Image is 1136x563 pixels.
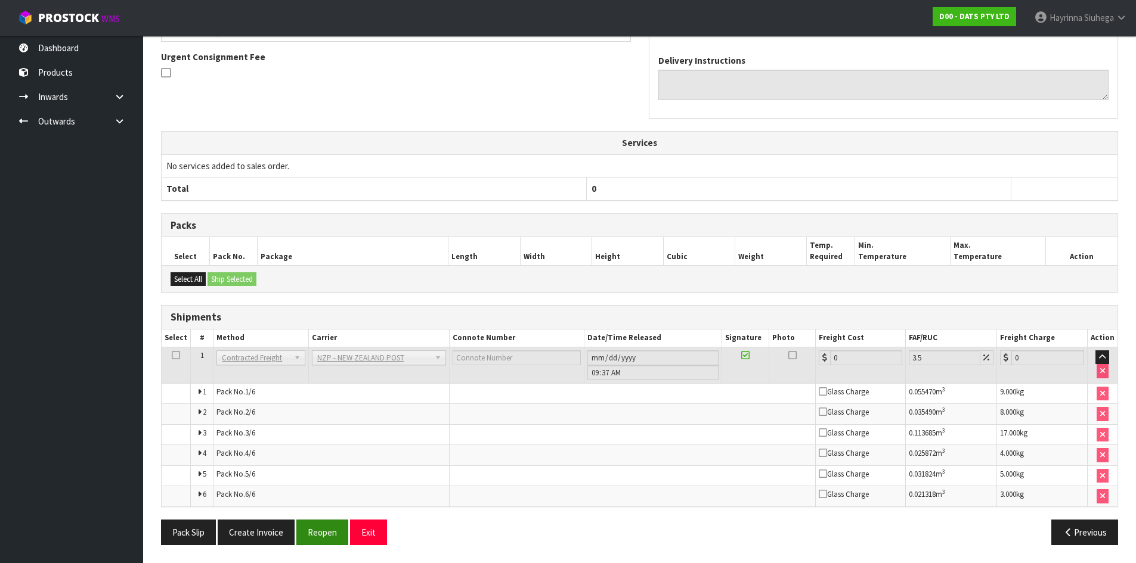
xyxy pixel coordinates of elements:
[257,237,448,265] th: Package
[453,350,581,365] input: Connote Number
[1087,329,1118,347] th: Action
[245,428,255,438] span: 3/6
[1000,428,1020,438] span: 17.000
[819,387,869,397] span: Glass Charge
[658,54,745,67] label: Delivery Instructions
[819,428,869,438] span: Glass Charge
[819,448,869,458] span: Glass Charge
[769,329,816,347] th: Photo
[245,448,255,458] span: 4/6
[213,404,450,425] td: Pack No.
[1000,407,1016,417] span: 8.000
[830,350,903,365] input: Freight Cost
[308,329,449,347] th: Carrier
[1084,12,1114,23] span: Siuhega
[38,10,99,26] span: ProStock
[807,237,855,265] th: Temp. Required
[997,445,1088,466] td: kg
[203,489,206,499] span: 6
[906,445,997,466] td: m
[1051,520,1118,545] button: Previous
[942,468,945,475] sup: 3
[171,272,206,287] button: Select All
[213,445,450,466] td: Pack No.
[997,424,1088,445] td: kg
[906,404,997,425] td: m
[161,520,216,545] button: Pack Slip
[245,469,255,479] span: 5/6
[18,10,33,25] img: cube-alt.png
[162,237,209,265] th: Select
[161,51,265,63] label: Urgent Consignment Fee
[191,329,213,347] th: #
[203,469,206,479] span: 5
[906,465,997,486] td: m
[942,447,945,455] sup: 3
[222,351,289,365] span: Contracted Freight
[350,520,387,545] button: Exit
[997,486,1088,506] td: kg
[171,312,1109,323] h3: Shipments
[203,407,206,417] span: 2
[101,13,120,24] small: WMS
[997,329,1088,347] th: Freight Charge
[208,272,256,287] button: Ship Selected
[245,407,255,417] span: 2/6
[162,154,1118,177] td: No services added to sales order.
[520,237,592,265] th: Width
[909,448,936,458] span: 0.025872
[942,427,945,434] sup: 3
[592,237,663,265] th: Height
[735,237,807,265] th: Weight
[933,7,1016,26] a: D00 - DATS PTY LTD
[1000,489,1016,499] span: 3.000
[906,486,997,506] td: m
[213,465,450,486] td: Pack No.
[218,520,295,545] button: Create Invoice
[950,237,1045,265] th: Max. Temperature
[909,387,936,397] span: 0.055470
[906,329,997,347] th: FAF/RUC
[203,448,206,458] span: 4
[909,489,936,499] span: 0.021318
[664,237,735,265] th: Cubic
[296,520,348,545] button: Reopen
[909,469,936,479] span: 0.031824
[213,329,308,347] th: Method
[909,350,980,365] input: Freight Adjustment
[209,237,257,265] th: Pack No.
[171,220,1109,231] h3: Packs
[722,329,769,347] th: Signature
[162,329,191,347] th: Select
[997,383,1088,404] td: kg
[213,486,450,506] td: Pack No.
[1000,469,1016,479] span: 5.000
[162,178,586,200] th: Total
[245,387,255,397] span: 1/6
[317,351,430,365] span: NZP - NEW ZEALAND POST
[162,132,1118,154] th: Services
[450,329,584,347] th: Connote Number
[942,385,945,393] sup: 3
[203,387,206,397] span: 1
[203,428,206,438] span: 3
[942,406,945,413] sup: 3
[855,237,950,265] th: Min. Temperature
[592,183,596,194] span: 0
[942,488,945,496] sup: 3
[213,383,450,404] td: Pack No.
[1011,350,1084,365] input: Freight Charge
[997,465,1088,486] td: kg
[200,350,204,360] span: 1
[1050,12,1082,23] span: Hayrinna
[997,404,1088,425] td: kg
[584,329,722,347] th: Date/Time Released
[939,11,1010,21] strong: D00 - DATS PTY LTD
[819,489,869,499] span: Glass Charge
[819,407,869,417] span: Glass Charge
[906,424,997,445] td: m
[1000,387,1016,397] span: 9.000
[1000,448,1016,458] span: 4.000
[1046,237,1118,265] th: Action
[906,383,997,404] td: m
